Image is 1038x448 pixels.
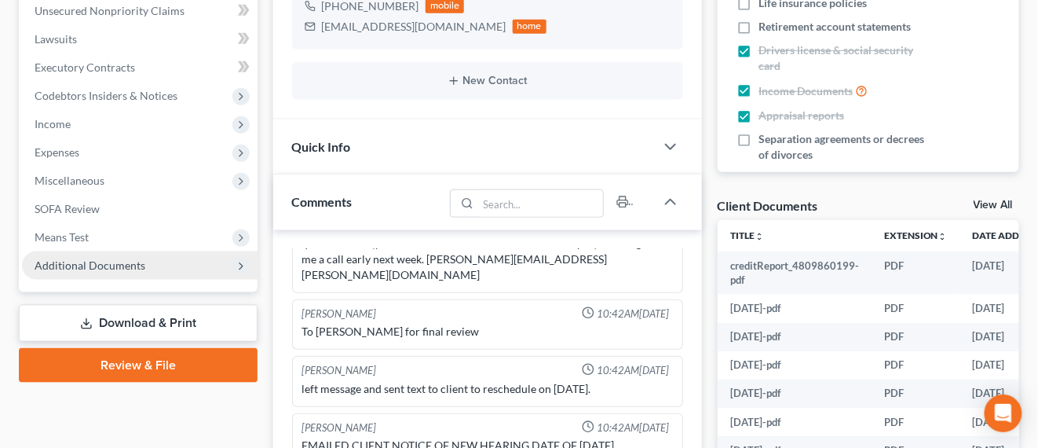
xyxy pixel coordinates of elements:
span: Quick Info [292,139,351,154]
a: Review & File [19,348,258,383]
div: To [PERSON_NAME] for final review [302,324,673,340]
div: left message and sent text to client to reschedule on [DATE]. [302,381,673,397]
div: [PERSON_NAME] [302,307,377,321]
div: [PERSON_NAME] [302,363,377,378]
span: Expenses [35,145,79,159]
td: [DATE]-pdf [718,380,872,408]
span: Income Documents [758,83,853,99]
div: home [513,20,547,34]
button: New Contact [305,75,671,87]
span: 10:42AM[DATE] [598,363,670,378]
span: 10:42AM[DATE] [598,420,670,435]
span: Miscellaneous [35,174,104,187]
a: Extensionunfold_more [884,230,948,241]
a: Titleunfold_more [730,230,764,241]
td: [DATE]-pdf [718,351,872,380]
span: Drivers license & social security card [758,42,930,74]
td: [DATE]-pdf [718,294,872,322]
span: Retirement account statements [758,19,911,35]
a: Executory Contracts [22,53,258,82]
i: unfold_more [755,232,764,241]
a: View All [974,200,1013,211]
span: Separation agreements or decrees of divorces [758,131,930,163]
td: PDF [872,252,960,295]
td: PDF [872,380,960,408]
div: [EMAIL_ADDRESS][DOMAIN_NAME] [322,19,506,35]
td: PDF [872,323,960,351]
a: Download & Print [19,305,258,342]
div: Open Intercom Messenger [985,395,1022,432]
span: Codebtors Insiders & Notices [35,89,177,102]
span: 10:42AM[DATE] [598,307,670,321]
td: PDF [872,408,960,436]
a: SOFA Review [22,195,258,223]
span: Income [35,117,71,130]
span: Means Test [35,230,89,244]
span: Comments [292,194,353,209]
span: SOFA Review [35,202,100,215]
div: [PERSON_NAME] [302,420,377,435]
span: Unsecured Nonpriority Claims [35,4,185,17]
a: Lawsuits [22,25,258,53]
span: Appraisal reports [758,108,844,123]
td: PDF [872,351,960,380]
input: Search... [478,190,603,217]
i: unfold_more [938,232,948,241]
span: Additional Documents [35,259,145,272]
td: creditReport_4809860199-pdf [718,252,872,295]
td: PDF [872,294,960,322]
span: Executory Contracts [35,61,135,74]
td: [DATE]-pdf [718,323,872,351]
td: [DATE]-pdf [718,408,872,436]
div: Client Documents [718,197,818,214]
span: Lawsuits [35,32,77,46]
